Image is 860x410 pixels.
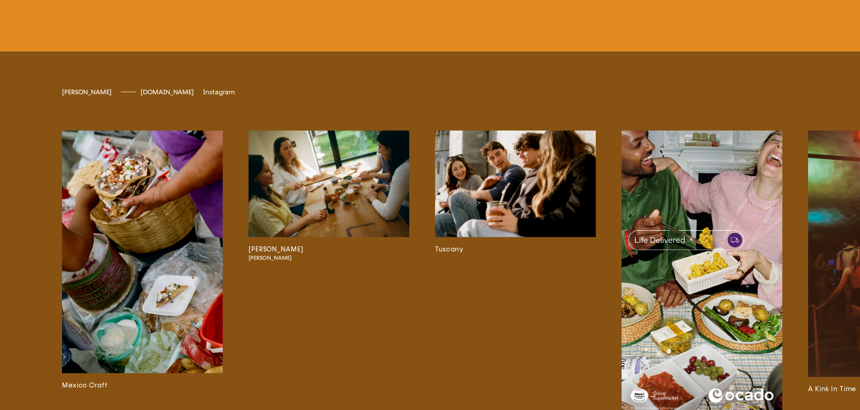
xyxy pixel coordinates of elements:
[203,88,235,96] a: Instagramemilyscarlettromain
[249,255,394,262] span: [PERSON_NAME]
[249,245,409,255] h3: [PERSON_NAME]
[435,245,596,255] h3: Tuscany
[62,381,223,391] h3: Mexico Craft
[141,88,194,96] span: [DOMAIN_NAME]
[141,88,194,96] a: Website[DOMAIN_NAME]
[62,88,112,96] span: [PERSON_NAME]
[203,88,235,96] span: Instagram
